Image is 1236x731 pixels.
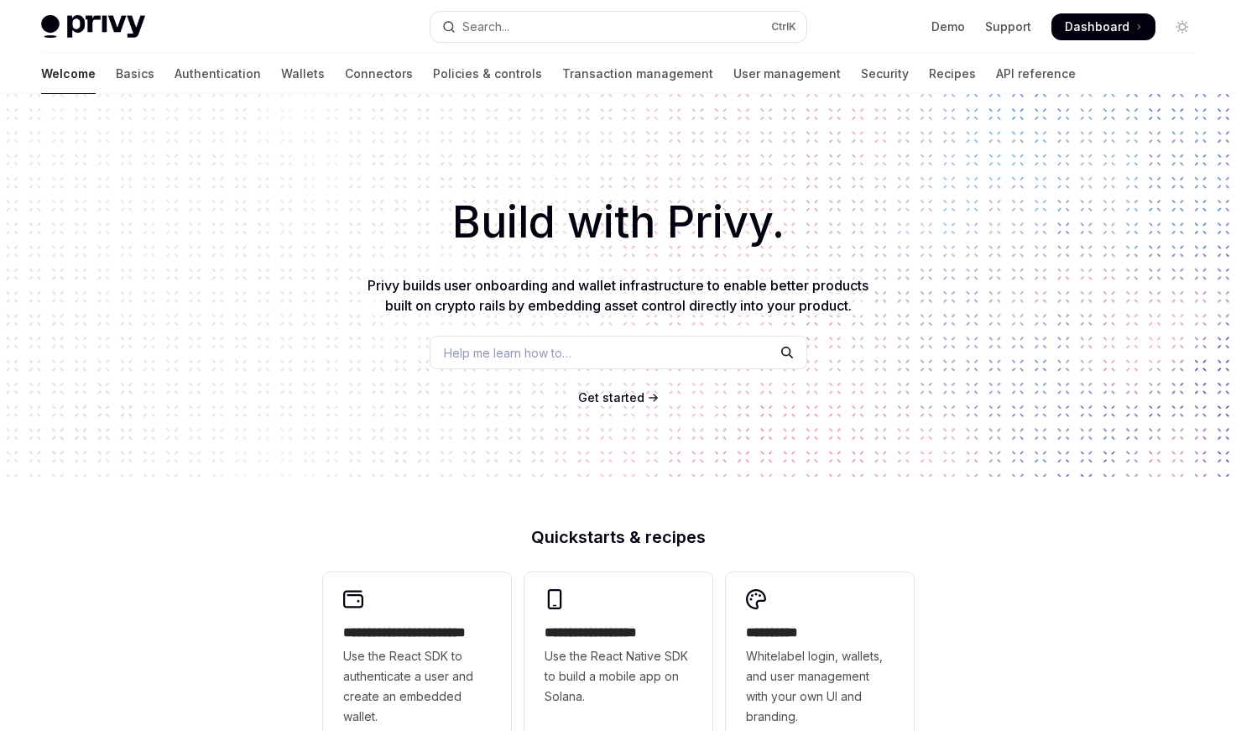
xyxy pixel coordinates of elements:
[41,54,96,94] a: Welcome
[41,15,145,39] img: light logo
[746,646,894,727] span: Whitelabel login, wallets, and user management with your own UI and branding.
[578,390,644,405] span: Get started
[175,54,261,94] a: Authentication
[343,646,491,727] span: Use the React SDK to authenticate a user and create an embedded wallet.
[929,54,976,94] a: Recipes
[861,54,909,94] a: Security
[996,54,1076,94] a: API reference
[345,54,413,94] a: Connectors
[1051,13,1155,40] a: Dashboard
[562,54,713,94] a: Transaction management
[1169,13,1196,40] button: Toggle dark mode
[931,18,965,35] a: Demo
[433,54,542,94] a: Policies & controls
[27,190,1209,255] h1: Build with Privy.
[368,277,868,314] span: Privy builds user onboarding and wallet infrastructure to enable better products built on crypto ...
[545,646,692,707] span: Use the React Native SDK to build a mobile app on Solana.
[733,54,841,94] a: User management
[771,20,796,34] span: Ctrl K
[444,344,571,362] span: Help me learn how to…
[323,529,914,546] h2: Quickstarts & recipes
[430,12,806,42] button: Open search
[116,54,154,94] a: Basics
[1065,18,1129,35] span: Dashboard
[578,389,644,406] a: Get started
[462,17,509,37] div: Search...
[985,18,1031,35] a: Support
[281,54,325,94] a: Wallets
